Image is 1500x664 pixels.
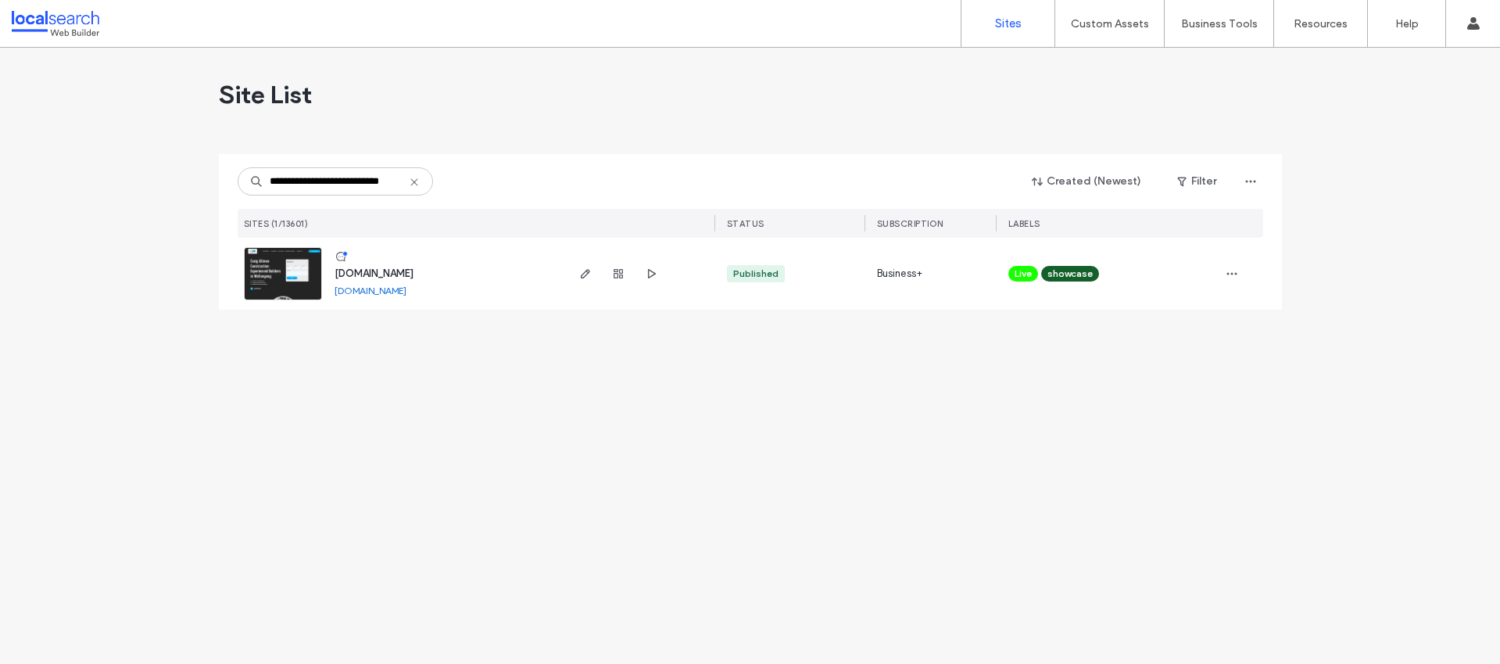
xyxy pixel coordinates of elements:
[1181,17,1258,31] label: Business Tools
[733,267,779,281] div: Published
[877,218,943,229] span: SUBSCRIPTION
[877,266,923,282] span: Business+
[335,285,406,296] a: [DOMAIN_NAME]
[1015,267,1032,281] span: Live
[1018,169,1155,194] button: Created (Newest)
[1008,218,1040,229] span: LABELS
[1162,169,1232,194] button: Filter
[1071,17,1149,31] label: Custom Assets
[1294,17,1348,31] label: Resources
[995,16,1022,31] label: Sites
[219,79,312,110] span: Site List
[1395,17,1419,31] label: Help
[36,11,68,25] span: Help
[244,218,309,229] span: SITES (1/13601)
[1047,267,1093,281] span: showcase
[335,267,413,279] a: [DOMAIN_NAME]
[727,218,764,229] span: STATUS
